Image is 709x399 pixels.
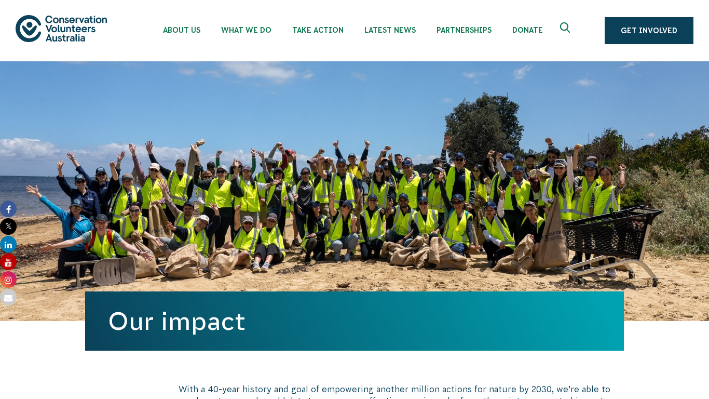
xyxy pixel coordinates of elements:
span: Latest News [364,26,416,34]
a: Get Involved [605,17,693,44]
img: logo.svg [16,15,107,42]
span: Expand search box [560,22,573,39]
span: Donate [512,26,543,34]
span: About Us [163,26,200,34]
h1: Our impact [108,307,601,335]
span: Take Action [292,26,344,34]
button: Expand search box Close search box [554,18,579,43]
span: What We Do [221,26,271,34]
span: Partnerships [437,26,492,34]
